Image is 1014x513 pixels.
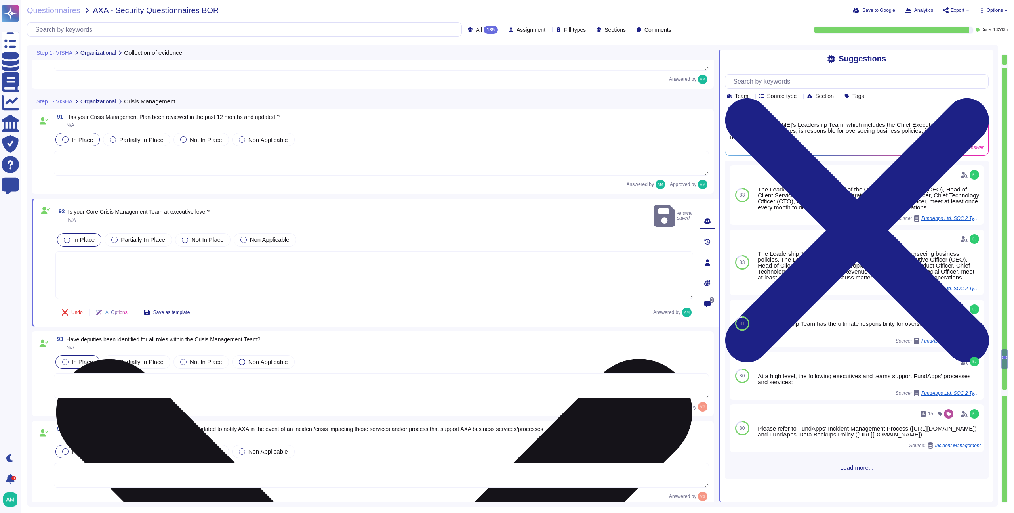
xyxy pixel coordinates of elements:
input: Search by keywords [729,75,988,88]
span: Answered by [669,77,696,82]
span: Partially In Place [121,236,165,243]
img: user [970,357,979,366]
span: Comments [644,27,671,33]
img: user [656,180,665,189]
button: user [2,491,23,508]
span: 81 [740,321,745,326]
span: Save to Google [862,8,895,13]
span: Incident Management [935,443,981,448]
img: user [682,308,692,317]
span: In Place [73,236,95,243]
span: 132 / 135 [993,28,1008,32]
img: user [698,492,707,501]
div: Please refer to FundApps' Incident Management Process ([URL][DOMAIN_NAME]) and FundApps' Data Bac... [758,425,981,437]
span: 80 [740,373,745,378]
span: Is your Core Crisis Management Team at executive level? [68,209,210,215]
span: Load more... [725,465,989,471]
span: Collection of evidence [124,50,182,56]
span: In Place [72,136,93,143]
span: Assignment [517,27,545,33]
div: 3 [11,476,16,480]
span: Organizational [80,50,116,56]
span: 93 [54,336,63,342]
textarea: The Leadership Team, which includes the Chief Executive Officer (CEO), Head of Client Services, H... [55,251,693,299]
span: 80 [740,426,745,431]
span: 83 [740,260,745,265]
span: Step 1- VISHA [36,99,72,104]
img: user [698,180,707,189]
img: user [698,402,707,412]
span: AXA - Security Questionnaires BOR [93,6,219,14]
span: Not In Place [191,236,224,243]
input: Search by keywords [31,23,461,36]
span: 0 [710,297,714,303]
span: Non Applicable [248,136,288,143]
div: 135 [484,26,498,34]
span: Source: [909,442,981,449]
span: Export [951,8,964,13]
span: 83 [740,193,745,197]
span: Answered by [627,182,654,187]
span: 91 [54,114,63,119]
img: user [970,234,979,244]
span: 94 [54,426,63,431]
img: user [970,409,979,419]
span: Organizational [80,99,116,104]
span: Non Applicable [250,236,290,243]
span: N/A [68,217,76,223]
span: Has your Crisis Management Plan been reviewed in the past 12 months and updated ? [67,114,280,120]
span: Answer saved [654,203,693,228]
span: Fill types [564,27,586,33]
button: Analytics [905,7,933,13]
span: All [476,27,482,33]
span: Questionnaires [27,6,80,14]
span: Partially In Place [119,136,164,143]
img: user [698,75,707,84]
span: 92 [55,209,65,214]
img: user [970,304,979,314]
span: Options [987,8,1003,13]
span: Analytics [914,8,933,13]
span: Sections [604,27,626,33]
span: 15 [928,412,933,416]
span: Step 1- VISHA [36,50,72,56]
span: Crisis Management [124,98,175,104]
img: user [970,170,979,180]
img: user [3,492,17,507]
span: Done: [981,28,992,32]
span: Approved by [670,182,696,187]
button: Save to Google [853,7,895,13]
span: Not In Place [190,136,222,143]
span: N/A [67,123,74,128]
